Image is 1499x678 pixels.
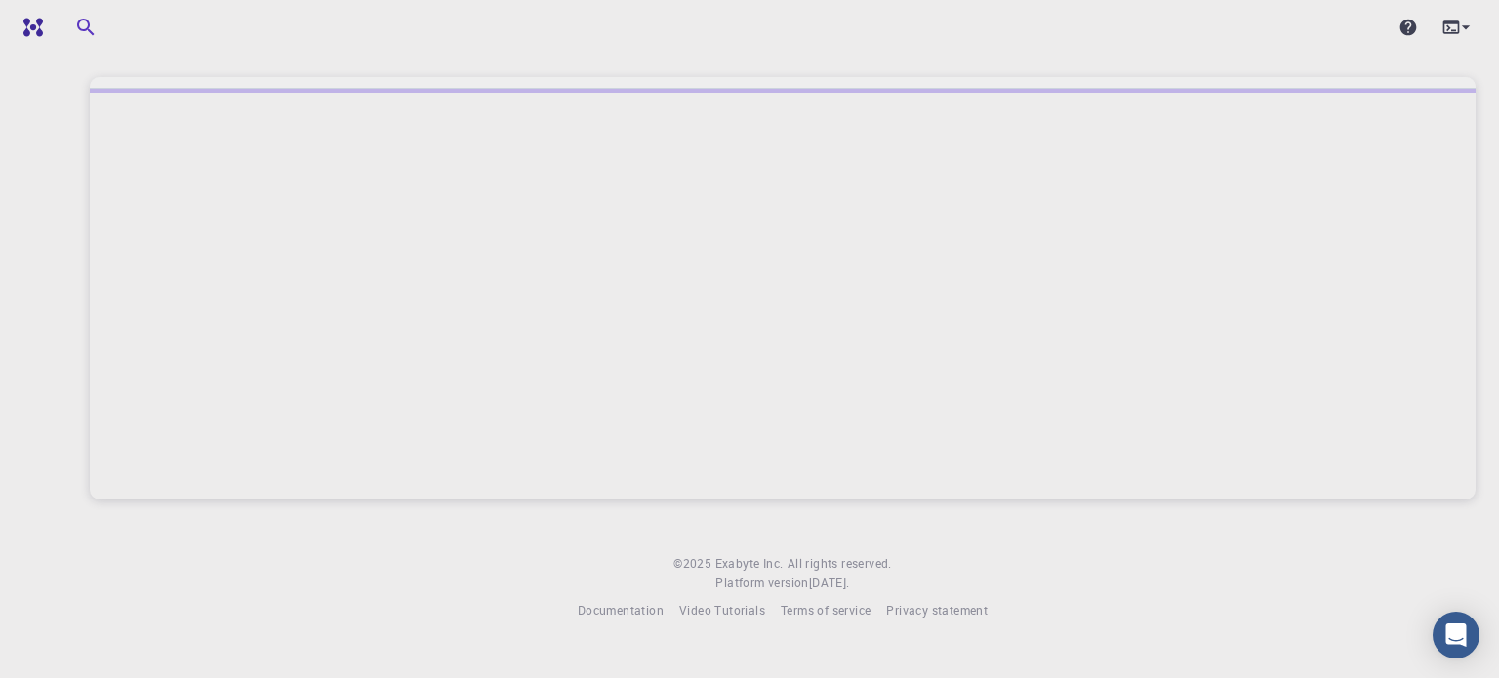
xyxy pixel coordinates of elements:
span: [DATE] . [809,575,850,590]
span: Platform version [715,574,808,593]
span: Terms of service [781,602,871,618]
span: Privacy statement [886,602,988,618]
a: Documentation [578,601,664,620]
a: Exabyte Inc. [715,554,784,574]
span: Exabyte Inc. [715,555,784,571]
img: logo [16,18,43,37]
span: Documentation [578,602,664,618]
span: © 2025 [673,554,714,574]
a: Video Tutorials [679,601,765,620]
a: [DATE]. [809,574,850,593]
a: Privacy statement [886,601,988,620]
a: Terms of service [781,601,871,620]
span: Video Tutorials [679,602,765,618]
div: Open Intercom Messenger [1433,612,1479,658]
span: All rights reserved. [788,554,892,574]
